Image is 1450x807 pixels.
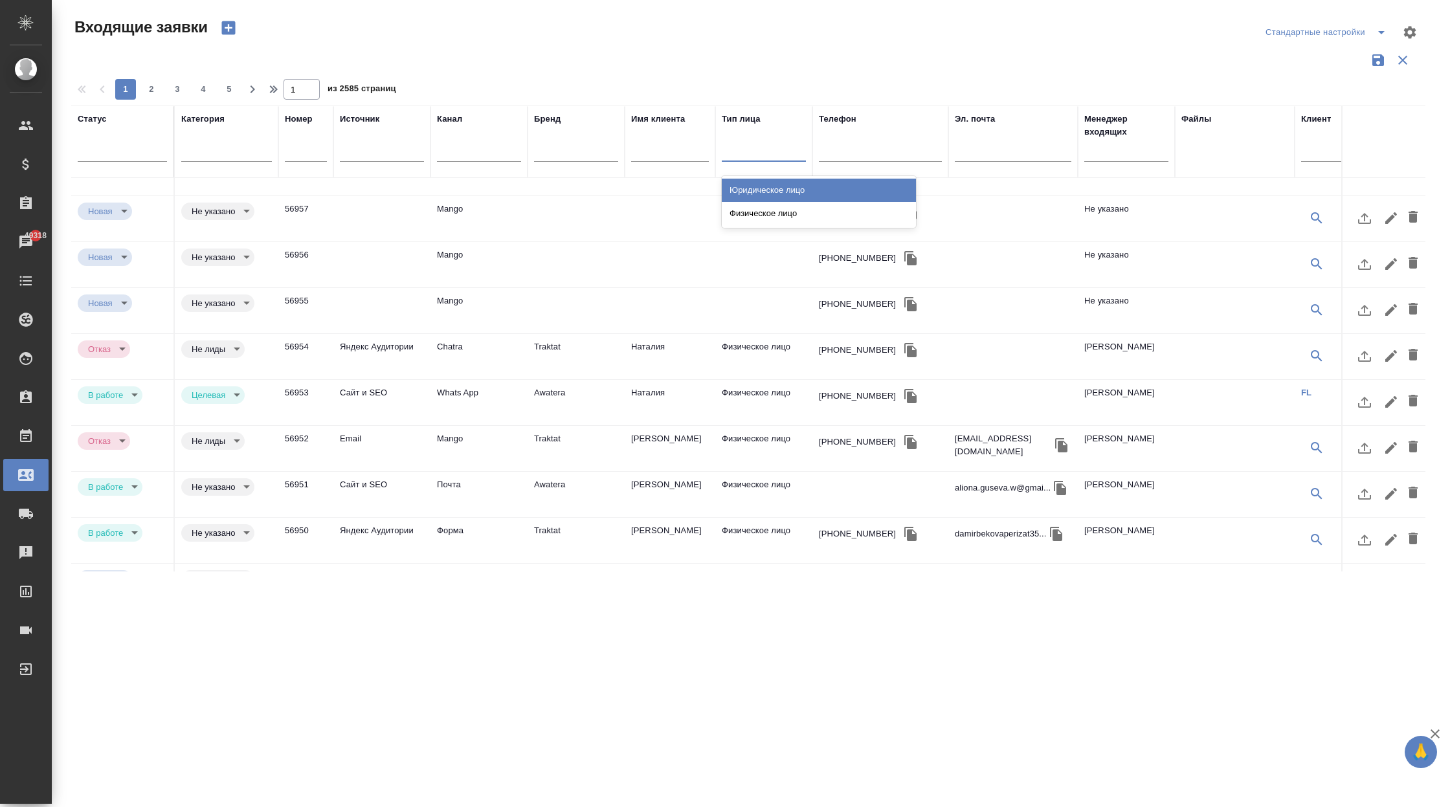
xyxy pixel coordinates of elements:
[1380,524,1402,555] button: Редактировать
[188,436,229,447] button: Не лиды
[631,113,685,126] div: Имя клиента
[1301,570,1332,601] button: Выбрать клиента
[1405,736,1437,768] button: 🙏
[1339,249,1370,280] button: Создать клиента
[167,83,188,96] span: 3
[625,380,715,425] td: Наталия
[1078,426,1175,471] td: [PERSON_NAME]
[181,432,272,450] div: Это спам, фрилансеры, текущие клиенты и т.д.
[625,426,715,471] td: [PERSON_NAME]
[181,340,245,358] div: Не лиды
[1301,113,1331,126] div: Клиент
[193,79,214,100] button: 4
[528,518,625,563] td: Traktat
[901,386,920,406] button: Скопировать
[955,481,1051,494] p: aliona.guseva.w@gmai...
[219,79,240,100] button: 5
[1380,478,1402,509] button: Редактировать
[1380,249,1402,280] button: Редактировать
[430,380,528,425] td: Whats App
[1402,340,1424,371] button: Удалить
[1380,432,1402,463] button: Редактировать
[278,242,333,287] td: 56956
[1402,524,1424,555] button: Удалить
[1052,436,1071,455] button: Скопировать
[3,226,49,258] a: 49318
[1078,288,1175,333] td: Не указано
[181,294,254,312] div: Не указано
[819,390,896,403] div: [PHONE_NUMBER]
[1380,570,1402,601] button: Редактировать
[430,564,528,609] td: Mango
[901,340,920,360] button: Скопировать
[78,203,132,220] div: Новая
[213,17,244,39] button: Создать
[528,426,625,471] td: Traktat
[333,334,430,379] td: Яндекс Аудитории
[333,426,430,471] td: Email
[722,202,916,225] div: Физическое лицо
[715,518,812,563] td: Физическое лицо
[285,113,313,126] div: Номер
[188,252,239,263] button: Не указано
[188,527,239,538] button: Не указано
[278,472,333,517] td: 56951
[181,113,225,126] div: Категория
[1349,203,1380,234] button: Загрузить файл
[625,334,715,379] td: Наталия
[71,17,208,38] span: Входящие заявки
[1349,478,1380,509] button: Загрузить файл
[1349,249,1380,280] button: Загрузить файл
[78,570,132,588] div: Новая
[1301,249,1332,280] button: Выбрать клиента
[1301,203,1332,234] button: Выбрать клиента
[1339,478,1370,509] button: Создать клиента
[333,380,430,425] td: Сайт и SEO
[333,472,430,517] td: Сайт и SEO
[1402,478,1424,509] button: Удалить
[181,570,254,588] div: Не указано
[722,179,916,202] div: Юридическое лицо
[1078,242,1175,287] td: Не указано
[1402,294,1424,326] button: Удалить
[1380,294,1402,326] button: Редактировать
[78,294,132,312] div: Новая
[1349,386,1380,417] button: Загрузить файл
[328,81,396,100] span: из 2585 страниц
[1380,386,1402,417] button: Редактировать
[901,249,920,268] button: Скопировать
[84,298,117,309] button: Новая
[1051,478,1070,498] button: Скопировать
[181,478,254,496] div: Не указано
[78,524,142,542] div: В работе
[188,298,239,309] button: Не указано
[78,386,142,404] div: В работе
[181,340,272,358] div: Это спам, фрилансеры, текущие клиенты и т.д.
[1301,340,1332,371] button: Выбрать клиента
[819,344,896,357] div: [PHONE_NUMBER]
[430,242,528,287] td: Mango
[1078,380,1175,425] td: [PERSON_NAME]
[84,390,127,401] button: В работе
[1078,334,1175,379] td: [PERSON_NAME]
[1380,203,1402,234] button: Редактировать
[955,432,1052,458] p: [EMAIL_ADDRESS][DOMAIN_NAME]
[278,426,333,471] td: 56952
[1349,340,1380,371] button: Загрузить файл
[819,113,856,126] div: Телефон
[84,481,127,492] button: В работе
[1402,386,1424,417] button: Удалить
[528,334,625,379] td: Traktat
[819,298,896,311] div: [PHONE_NUMBER]
[84,436,115,447] button: Отказ
[193,83,214,96] span: 4
[534,113,561,126] div: Бренд
[901,570,920,590] button: Скопировать
[1078,472,1175,517] td: [PERSON_NAME]
[715,334,812,379] td: Физическое лицо
[181,432,245,450] div: Не лиды
[1262,22,1394,43] div: split button
[181,386,245,404] div: Целевая
[1339,340,1370,371] button: Создать клиента
[1349,570,1380,601] button: Загрузить файл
